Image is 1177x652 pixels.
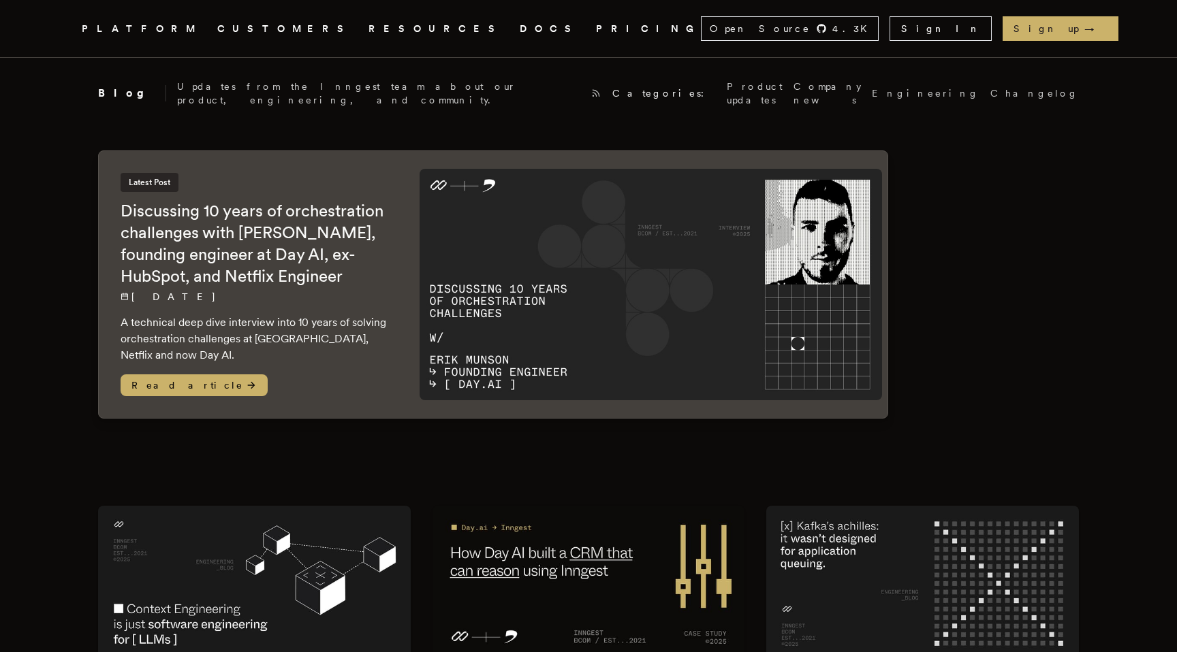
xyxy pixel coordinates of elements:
[832,22,875,35] span: 4.3 K
[710,22,811,35] span: Open Source
[98,150,888,419] a: Latest PostDiscussing 10 years of orchestration challenges with [PERSON_NAME], founding engineer ...
[612,86,716,100] span: Categories:
[520,20,580,37] a: DOCS
[1003,16,1118,41] a: Sign up
[217,20,352,37] a: CUSTOMERS
[82,20,201,37] button: PLATFORM
[121,173,178,192] span: Latest Post
[990,86,1079,100] a: Changelog
[727,80,783,107] a: Product updates
[872,86,979,100] a: Engineering
[121,374,268,396] span: Read article
[596,20,701,37] a: PRICING
[121,290,392,304] p: [DATE]
[890,16,992,41] a: Sign In
[121,200,392,287] h2: Discussing 10 years of orchestration challenges with [PERSON_NAME], founding engineer at Day AI, ...
[121,314,392,363] p: A technical deep dive interview into 10 years of solving orchestration challenges at [GEOGRAPHIC_...
[177,80,580,107] p: Updates from the Inngest team about our product, engineering, and community.
[794,80,861,107] a: Company news
[420,169,882,400] img: Featured image for Discussing 10 years of orchestration challenges with Erik Munson, founding eng...
[1084,22,1108,35] span: →
[98,85,166,101] h2: Blog
[368,20,503,37] button: RESOURCES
